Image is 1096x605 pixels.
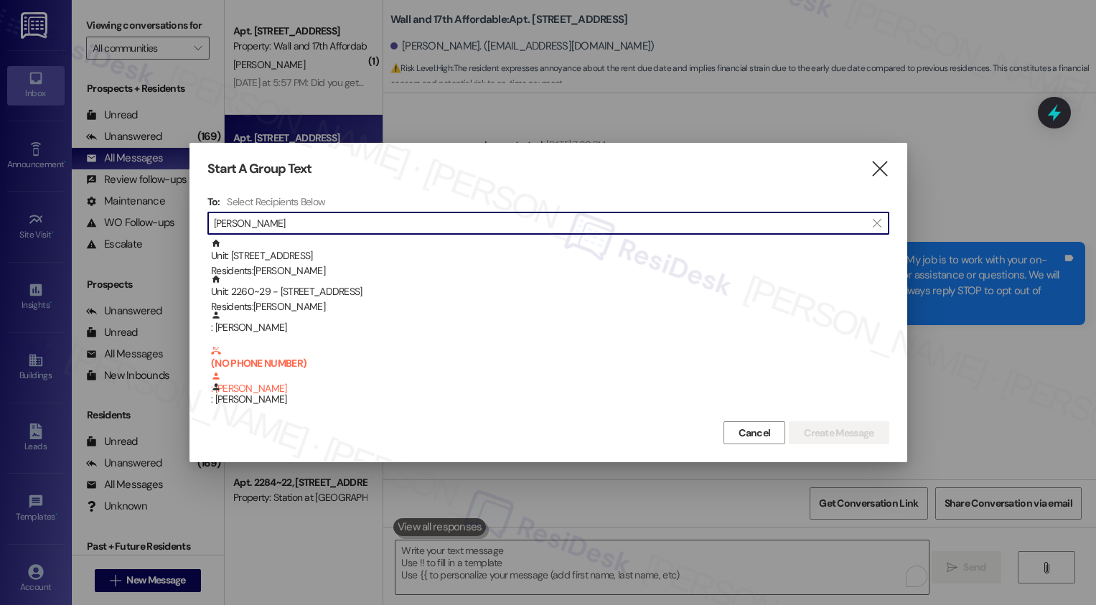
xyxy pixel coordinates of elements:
[873,217,881,229] i: 
[207,310,889,346] div: : [PERSON_NAME]
[739,426,770,441] span: Cancel
[207,382,889,418] div: : [PERSON_NAME]
[211,238,889,279] div: Unit: [STREET_ADDRESS]
[723,421,785,444] button: Cancel
[211,274,889,315] div: Unit: 2260~29 - [STREET_ADDRESS]
[870,161,889,177] i: 
[207,238,889,274] div: Unit: [STREET_ADDRESS]Residents:[PERSON_NAME]
[227,195,325,208] h4: Select Recipients Below
[207,195,220,208] h3: To:
[866,212,889,234] button: Clear text
[211,382,889,407] div: : [PERSON_NAME]
[207,274,889,310] div: Unit: 2260~29 - [STREET_ADDRESS]Residents:[PERSON_NAME]
[211,310,889,335] div: : [PERSON_NAME]
[211,263,889,278] div: Residents: [PERSON_NAME]
[211,346,889,397] div: : [PERSON_NAME]
[207,346,889,382] div: (NO PHONE NUMBER) : [PERSON_NAME]
[211,346,889,370] b: (NO PHONE NUMBER)
[789,421,889,444] button: Create Message
[214,213,866,233] input: Search for any contact or apartment
[804,426,873,441] span: Create Message
[207,161,312,177] h3: Start A Group Text
[211,299,889,314] div: Residents: [PERSON_NAME]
